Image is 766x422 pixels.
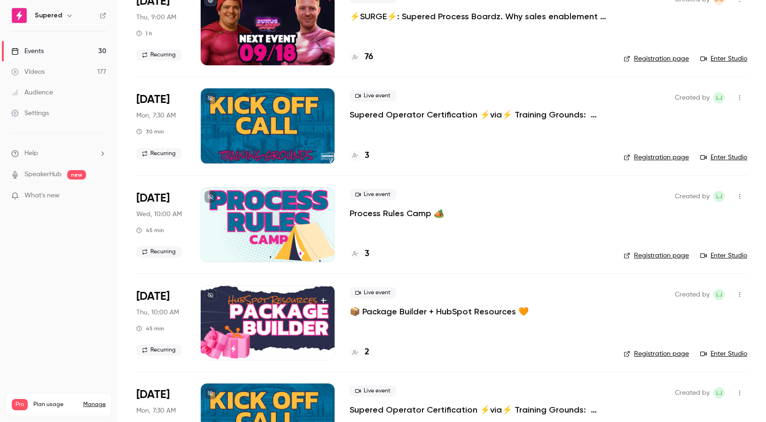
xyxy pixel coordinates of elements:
span: Mon, 7:30 AM [136,406,176,415]
span: Lindsay John [713,92,725,103]
div: Sep 25 Thu, 12:00 PM (America/New York) [136,285,186,360]
a: 📦 Package Builder + HubSpot Resources 🧡 [350,306,529,317]
span: Help [24,148,38,158]
a: ⚡️SURGE⚡️: Supered Process Boardz. Why sales enablement used to feel hard [350,11,609,22]
div: Videos [11,67,45,77]
span: Live event [350,189,396,200]
span: Plan usage [33,401,78,408]
a: Registration page [624,54,689,63]
div: Events [11,47,44,56]
span: Live event [350,287,396,298]
a: Enter Studio [700,349,747,359]
a: Registration page [624,251,689,260]
h4: 2 [365,346,369,359]
a: 2 [350,346,369,359]
span: Lindsay John [713,191,725,202]
span: Created by [675,387,710,399]
h6: Supered [35,11,62,20]
span: new [67,170,86,180]
span: [DATE] [136,289,170,304]
span: What's new [24,191,60,201]
a: Enter Studio [700,251,747,260]
a: Enter Studio [700,54,747,63]
span: LJ [716,191,722,202]
span: Created by [675,191,710,202]
div: 45 min [136,325,164,332]
a: Process Rules Camp 🏕️ [350,208,444,219]
span: Recurring [136,148,181,159]
a: 3 [350,149,369,162]
a: Registration page [624,349,689,359]
div: 30 min [136,128,164,135]
span: [DATE] [136,387,170,402]
div: Audience [11,88,53,97]
span: Lindsay John [713,387,725,399]
iframe: Noticeable Trigger [95,192,106,200]
span: Recurring [136,344,181,356]
span: Created by [675,92,710,103]
span: LJ [716,387,722,399]
img: Supered [12,8,27,23]
li: help-dropdown-opener [11,148,106,158]
span: Thu, 10:00 AM [136,308,179,317]
span: Live event [350,385,396,397]
a: 3 [350,248,369,260]
a: Enter Studio [700,153,747,162]
span: LJ [716,289,722,300]
h4: 3 [365,248,369,260]
div: Settings [11,109,49,118]
span: Live event [350,90,396,102]
span: Pro [12,399,28,410]
span: Thu, 9:00 AM [136,13,176,22]
span: [DATE] [136,92,170,107]
span: [DATE] [136,191,170,206]
span: Mon, 7:30 AM [136,111,176,120]
h4: 3 [365,149,369,162]
span: Created by [675,289,710,300]
span: Wed, 10:00 AM [136,210,182,219]
span: Recurring [136,49,181,61]
a: SpeakerHub [24,170,62,180]
h4: 76 [365,51,373,63]
a: Manage [83,401,106,408]
div: 1 h [136,30,152,37]
span: Lindsay John [713,289,725,300]
a: Supered Operator Certification ⚡️via⚡️ Training Grounds: Kickoff Call [350,404,609,415]
div: 45 min [136,227,164,234]
a: 76 [350,51,373,63]
a: Registration page [624,153,689,162]
span: LJ [716,92,722,103]
a: Supered Operator Certification ⚡️via⚡️ Training Grounds: Kickoff Call [350,109,609,120]
div: Sep 24 Wed, 12:00 PM (America/New York) [136,187,186,262]
div: Sep 22 Mon, 9:30 AM (America/New York) [136,88,186,164]
span: Recurring [136,246,181,258]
